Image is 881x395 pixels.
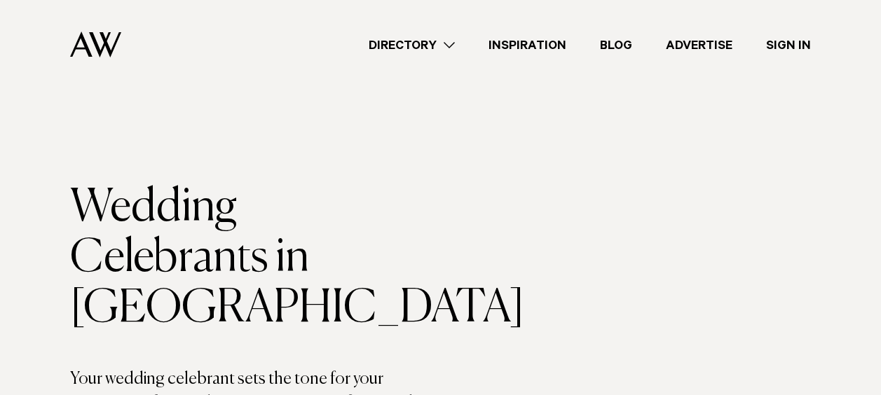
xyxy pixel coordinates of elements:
h1: Wedding Celebrants in [GEOGRAPHIC_DATA] [70,183,441,334]
a: Advertise [649,36,749,55]
img: Auckland Weddings Logo [70,32,121,57]
a: Sign In [749,36,828,55]
a: Blog [583,36,649,55]
a: Directory [352,36,472,55]
a: Inspiration [472,36,583,55]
